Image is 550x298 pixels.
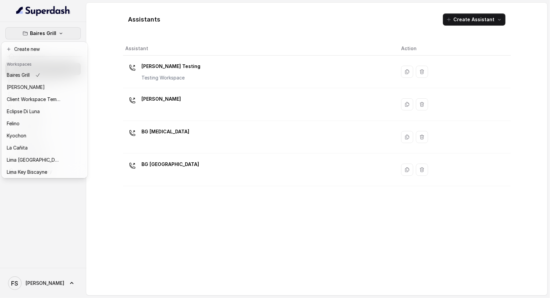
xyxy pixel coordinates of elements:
header: Workspaces [3,58,86,69]
p: [PERSON_NAME] [7,83,45,91]
button: Baires Grill [5,27,81,39]
p: Kyochon [7,132,26,140]
p: La Cañita [7,144,28,152]
p: Lima Key Biscayne [7,168,47,176]
p: Baires Grill [30,29,56,37]
p: Baires Grill [7,71,30,79]
p: Client Workspace Template [7,95,61,103]
button: Create new [3,43,86,55]
p: Lima [GEOGRAPHIC_DATA] [7,156,61,164]
div: Baires Grill [1,42,88,178]
p: Eclipse Di Luna [7,107,40,115]
p: Felino [7,120,20,128]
